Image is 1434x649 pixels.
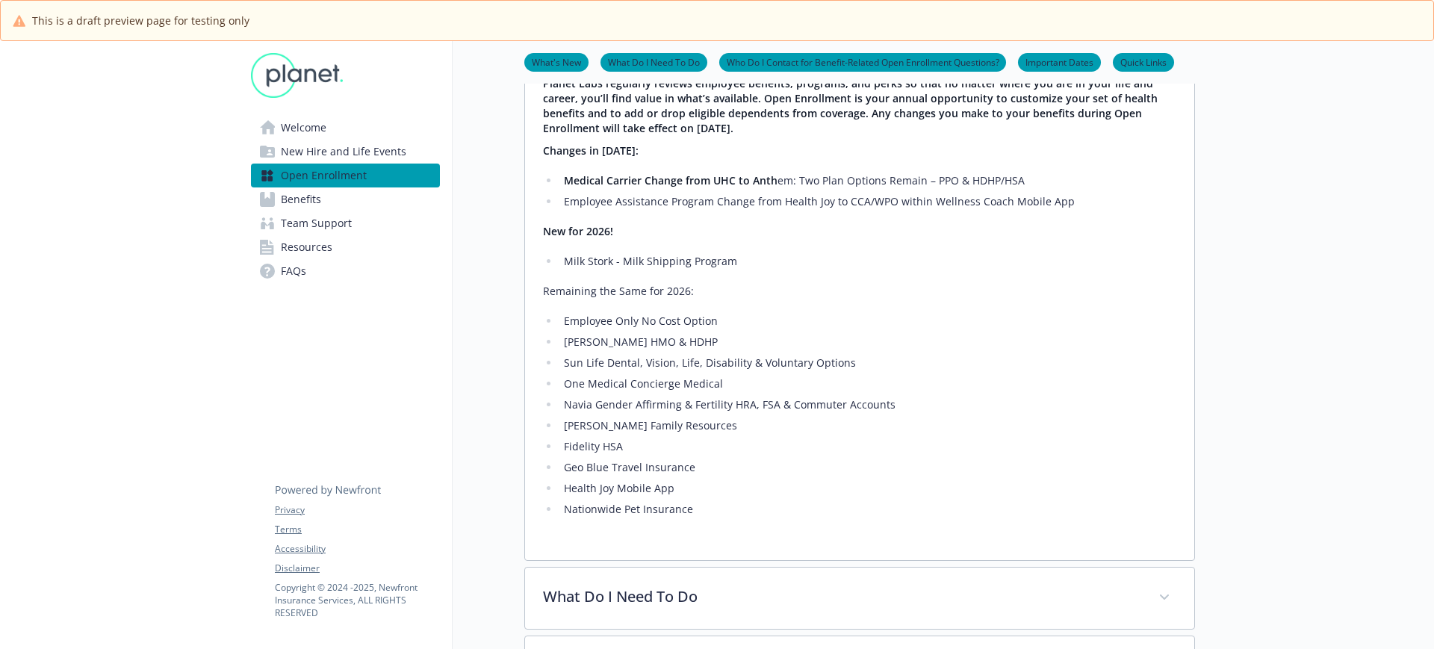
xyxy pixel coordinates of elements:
p: What Do I Need To Do [543,586,1140,608]
a: Benefits [251,187,440,211]
span: New Hire and Life Events [281,140,406,164]
li: Health Joy Mobile App [559,479,1176,497]
li: Geo Blue Travel Insurance [559,459,1176,476]
a: Disclaimer [275,562,439,575]
a: Who Do I Contact for Benefit-Related Open Enrollment Questions? [719,55,1006,69]
a: FAQs [251,259,440,283]
div: What Do I Need To Do [525,568,1194,629]
span: Welcome [281,116,326,140]
a: Open Enrollment [251,164,440,187]
h4: Planet Labs regularly reviews employee benefits, programs, and perks so that no matter where you ... [543,76,1176,136]
a: Resources [251,235,440,259]
strong: New for 2026! [543,224,613,238]
strong: Changes in [DATE]: [543,143,639,158]
li: Milk Stork - Milk Shipping Program [559,252,1176,270]
a: Accessibility [275,542,439,556]
li: [PERSON_NAME] Family Resources [559,417,1176,435]
li: Fidelity HSA [559,438,1176,456]
a: What Do I Need To Do [600,55,707,69]
span: Benefits [281,187,321,211]
li: One Medical Concierge Medical [559,375,1176,393]
strong: Medical Carrier Change from UHC to Anth [564,173,777,187]
span: FAQs [281,259,306,283]
p: Copyright © 2024 - 2025 , Newfront Insurance Services, ALL RIGHTS RESERVED [275,581,439,619]
span: Resources [281,235,332,259]
span: This is a draft preview page for testing only [32,13,249,28]
li: Employee Assistance Program Change from Health Joy to CCA/WPO within Wellness Coach Mobile App [559,193,1176,211]
p: Remaining the Same for 2026: [543,282,1176,300]
li: [PERSON_NAME] HMO & HDHP [559,333,1176,351]
a: Important Dates [1018,55,1101,69]
a: Terms [275,523,439,536]
a: Welcome [251,116,440,140]
li: Employee Only No Cost Option [559,312,1176,330]
li: Sun Life Dental, Vision, Life, Disability & Voluntary Options [559,354,1176,372]
li: em: Two Plan Options Remain – PPO & HDHP/HSA [559,172,1176,190]
a: Quick Links [1113,55,1174,69]
a: Privacy [275,503,439,517]
a: New Hire and Life Events [251,140,440,164]
li: Navia Gender Affirming & Fertility HRA, FSA & Commuter Accounts [559,396,1176,414]
span: Open Enrollment [281,164,367,187]
li: Nationwide Pet Insurance [559,500,1176,518]
a: Team Support [251,211,440,235]
span: Team Support [281,211,352,235]
div: What's New [525,64,1194,560]
a: What's New [524,55,589,69]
